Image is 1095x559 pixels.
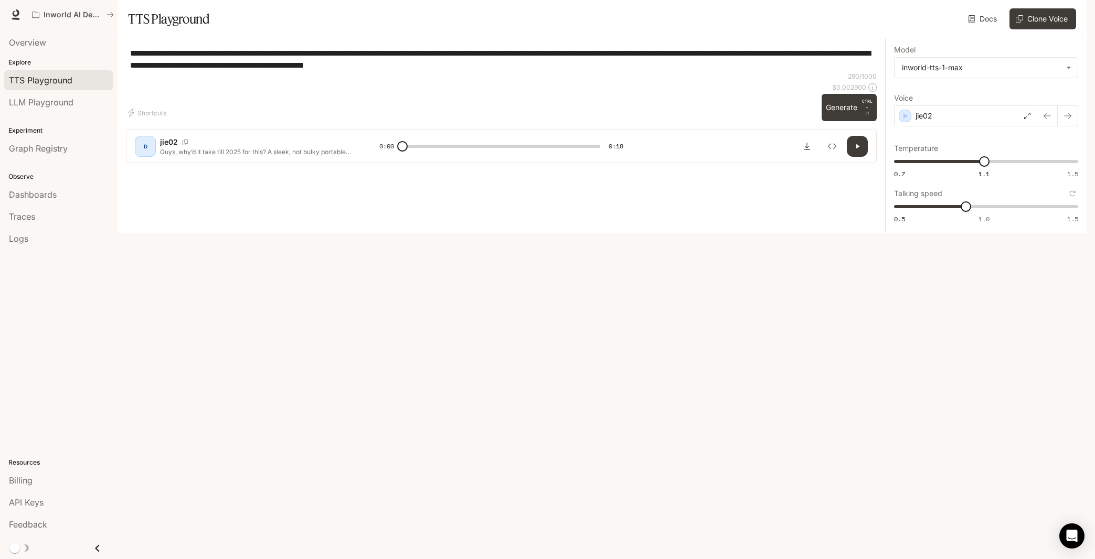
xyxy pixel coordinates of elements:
button: Clone Voice [1009,8,1076,29]
p: ⏎ [862,98,873,117]
p: 290 / 1000 [848,72,877,81]
button: Download audio [796,136,817,157]
button: GenerateCTRL +⏎ [822,94,877,121]
p: Temperature [894,145,938,152]
span: 1.0 [979,214,990,223]
p: Voice [894,94,913,102]
span: 1.1 [979,169,990,178]
button: Shortcuts [126,104,171,121]
p: Model [894,46,916,53]
span: 0:18 [609,141,623,152]
div: inworld-tts-1-max [902,62,1061,73]
p: Talking speed [894,190,942,197]
p: CTRL + [862,98,873,111]
div: D [137,138,154,155]
p: Guys, why’d it take till 2025 for this? A sleek, not bulky portable charger that charges 4 device... [160,147,354,156]
span: 0.5 [894,214,905,223]
a: Docs [966,8,1001,29]
h1: TTS Playground [128,8,209,29]
button: Copy Voice ID [178,139,193,145]
div: Open Intercom Messenger [1059,523,1085,549]
span: 0:00 [379,141,394,152]
p: Inworld AI Demos [44,10,102,19]
div: inworld-tts-1-max [895,58,1078,78]
span: 1.5 [1067,169,1078,178]
span: 1.5 [1067,214,1078,223]
button: Inspect [822,136,843,157]
button: Reset to default [1067,188,1078,199]
p: jie02 [916,111,932,121]
p: $ 0.002900 [832,83,866,92]
span: 0.7 [894,169,905,178]
button: All workspaces [27,4,119,25]
p: jie02 [160,137,178,147]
